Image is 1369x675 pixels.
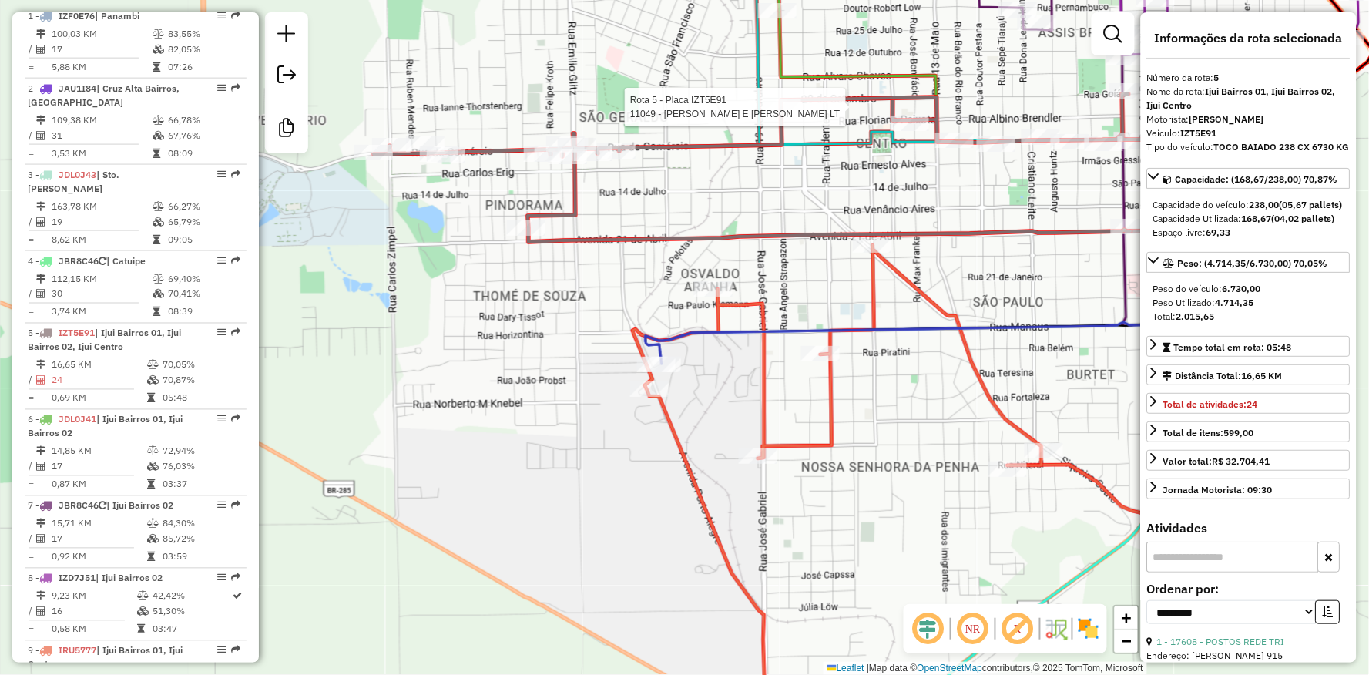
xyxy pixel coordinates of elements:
[51,459,146,475] td: 17
[36,116,45,125] i: Distância Total
[153,116,164,125] i: % de utilização do peso
[99,257,106,266] i: Veículo já utilizado nesta sessão
[28,604,35,620] td: /
[162,373,240,388] td: 70,87%
[217,256,226,265] em: Opções
[217,646,226,655] em: Opções
[1224,427,1254,438] strong: 599,00
[51,26,152,42] td: 100,03 KM
[1216,297,1254,308] strong: 4.714,35
[96,573,163,584] span: | Ijui Bairros 02
[51,516,146,532] td: 15,71 KM
[1153,283,1261,294] span: Peso do veículo:
[162,358,240,373] td: 70,05%
[153,45,164,54] i: % de utilização da cubagem
[36,202,45,211] i: Distância Total
[36,592,45,601] i: Distância Total
[152,622,232,637] td: 03:47
[51,59,152,75] td: 5,88 KM
[51,373,146,388] td: 24
[51,146,152,161] td: 3,53 KM
[1147,112,1351,126] div: Motorista:
[36,29,45,39] i: Distância Total
[28,146,35,161] td: =
[167,214,240,230] td: 65,79%
[28,500,173,512] span: 7 -
[955,610,992,647] span: Ocultar NR
[1316,600,1340,624] button: Ordem crescente
[147,394,155,403] i: Tempo total em rota
[1147,252,1351,273] a: Peso: (4.714,35/6.730,00) 70,05%
[51,232,152,247] td: 8,62 KM
[28,414,183,439] span: | Ijui Bairros 01, Ijui Bairros 02
[1178,257,1328,269] span: Peso: (4.714,35/6.730,00) 70,05%
[51,128,152,143] td: 31
[167,287,240,302] td: 70,41%
[1174,341,1292,353] span: Tempo total em rota: 05:48
[153,290,164,299] i: % de utilização da cubagem
[153,274,164,284] i: % de utilização do peso
[153,307,160,317] i: Tempo total em rota
[167,232,240,247] td: 09:05
[1147,393,1351,414] a: Total de atividades:24
[59,10,95,22] span: IZF0E76
[51,391,146,406] td: 0,69 KM
[1214,72,1220,83] strong: 5
[1115,630,1138,653] a: Zoom out
[167,112,240,128] td: 66,78%
[28,255,146,267] span: 4 -
[1189,113,1264,125] strong: [PERSON_NAME]
[147,480,155,489] i: Tempo total em rota
[1147,649,1351,663] div: Endereço: [PERSON_NAME] 915
[51,622,136,637] td: 0,58 KM
[1147,276,1351,330] div: Peso: (4.714,35/6.730,00) 70,05%
[36,535,45,544] i: Total de Atividades
[231,256,240,265] em: Rota exportada
[28,622,35,637] td: =
[1272,213,1335,224] strong: (04,02 pallets)
[1250,199,1280,210] strong: 238,00
[217,83,226,92] em: Opções
[28,82,180,108] span: | Cruz Alta Bairros, [GEOGRAPHIC_DATA]
[1176,173,1338,185] span: Capacidade: (168,67/238,00) 70,87%
[1163,398,1258,410] span: Total de atividades:
[1147,479,1351,499] a: Jornada Motorista: 09:30
[137,625,145,634] i: Tempo total em rota
[271,18,302,53] a: Nova sessão e pesquisa
[1206,227,1231,238] strong: 69,33
[36,131,45,140] i: Total de Atividades
[59,500,99,512] span: JBR8C46
[1115,606,1138,630] a: Zoom in
[51,199,152,214] td: 163,78 KM
[28,42,35,57] td: /
[51,532,146,547] td: 17
[28,10,139,22] span: 1 -
[28,645,183,670] span: | Ijui Bairros 01, Ijui Centro
[1147,450,1351,471] a: Valor total:R$ 32.704,41
[1147,192,1351,246] div: Capacidade: (168,67/238,00) 70,87%
[28,477,35,492] td: =
[147,447,159,456] i: % de utilização do peso
[1147,31,1351,45] h4: Informações da rota selecionada
[36,274,45,284] i: Distância Total
[59,645,96,657] span: IRU5777
[59,255,99,267] span: JBR8C46
[1147,71,1351,85] div: Número da rota:
[231,573,240,583] em: Rota exportada
[36,607,45,616] i: Total de Atividades
[217,328,226,337] em: Opções
[231,646,240,655] em: Rota exportada
[95,10,139,22] span: | Panambi
[1153,226,1344,240] div: Espaço livre:
[167,128,240,143] td: 67,76%
[217,573,226,583] em: Opções
[167,199,240,214] td: 66,27%
[167,304,240,320] td: 08:39
[106,500,173,512] span: | Ijui Bairros 02
[147,519,159,529] i: % de utilização do peso
[28,532,35,547] td: /
[167,42,240,57] td: 82,05%
[36,45,45,54] i: Total de Atividades
[1147,86,1336,111] strong: Ijui Bairros 01, Ijui Bairros 02, Ijui Centro
[51,112,152,128] td: 109,38 KM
